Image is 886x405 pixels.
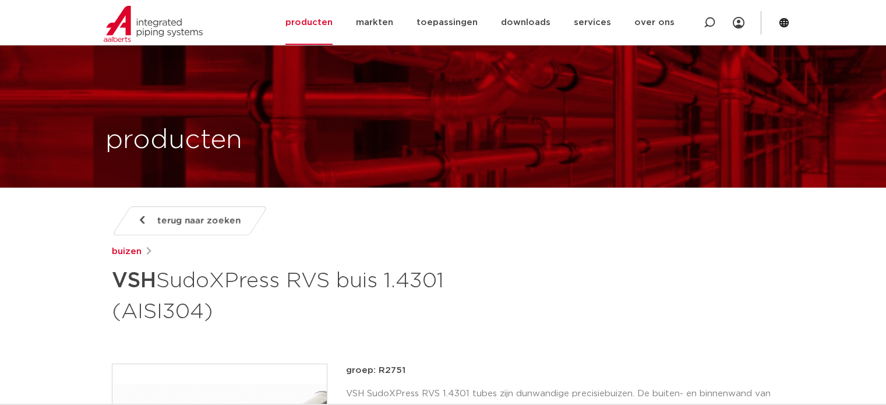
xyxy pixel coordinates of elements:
span: terug naar zoeken [157,212,241,230]
strong: VSH [112,270,156,291]
a: terug naar zoeken [111,206,267,235]
p: groep: R2751 [346,364,775,378]
h1: SudoXPress RVS buis 1.4301 (AISI304) [112,263,549,326]
h1: producten [105,122,242,159]
a: buizen [112,245,142,259]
